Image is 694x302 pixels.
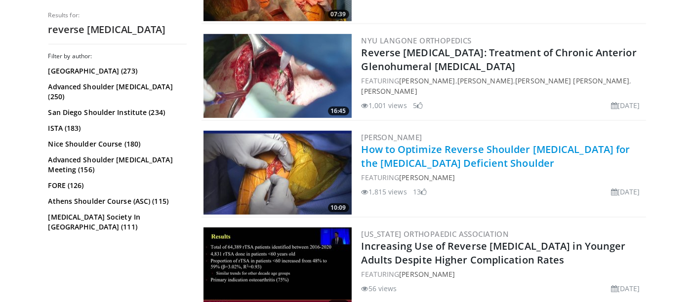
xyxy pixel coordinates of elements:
a: [PERSON_NAME] [362,132,422,142]
a: Advanced Shoulder [MEDICAL_DATA] Meeting (156) [48,155,184,175]
a: [MEDICAL_DATA] Society In [GEOGRAPHIC_DATA] (111) [48,212,184,232]
a: Reverse [MEDICAL_DATA]: Treatment of Chronic Anterior Glenohumeral [MEDICAL_DATA] [362,46,637,73]
li: 1,815 views [362,187,407,197]
span: 10:09 [328,203,349,212]
a: Increasing Use of Reverse [MEDICAL_DATA] in Younger Adults Despite Higher Complication Rates [362,239,626,266]
a: [PERSON_NAME] [399,269,455,279]
a: How to Optimize Reverse Shoulder [MEDICAL_DATA] for the [MEDICAL_DATA] Deficient Shoulder [362,143,630,170]
p: Results for: [48,11,187,19]
a: [PERSON_NAME] [PERSON_NAME] [515,76,629,85]
li: [DATE] [611,100,640,111]
a: [US_STATE] Orthopaedic Association [362,229,509,239]
li: 13 [413,187,427,197]
li: 1,001 views [362,100,407,111]
a: Nice Shoulder Course (180) [48,139,184,149]
span: 16:45 [328,107,349,115]
a: San Diego Shoulder Institute (234) [48,108,184,117]
li: 5 [413,100,423,111]
span: 07:39 [328,10,349,19]
h2: reverse [MEDICAL_DATA] [48,23,187,36]
li: [DATE] [611,283,640,294]
li: [DATE] [611,187,640,197]
a: [GEOGRAPHIC_DATA] (273) [48,66,184,76]
a: [PERSON_NAME] [457,76,513,85]
a: ISTA (183) [48,123,184,133]
h3: Filter by author: [48,52,187,60]
a: [PERSON_NAME] [362,86,417,96]
a: Athens Shoulder Course (ASC) (115) [48,196,184,206]
a: [PERSON_NAME] [399,76,455,85]
li: 56 views [362,283,397,294]
img: 3a78c6e8-75a5-4ea4-9902-406f92c52087.300x170_q85_crop-smart_upscale.jpg [204,34,352,118]
img: d84aa8c7-537e-4bdf-acf1-23c7ca74a4c4.300x170_q85_crop-smart_upscale.jpg [204,131,352,215]
a: 10:09 [204,131,352,215]
a: NYU Langone Orthopedics [362,36,472,45]
a: [PERSON_NAME] [399,173,455,182]
a: FORE (126) [48,181,184,190]
a: 16:45 [204,34,352,118]
div: FEATURING [362,172,644,183]
a: Advanced Shoulder [MEDICAL_DATA] (250) [48,82,184,102]
div: FEATURING , , , [362,75,644,96]
div: FEATURING [362,269,644,279]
